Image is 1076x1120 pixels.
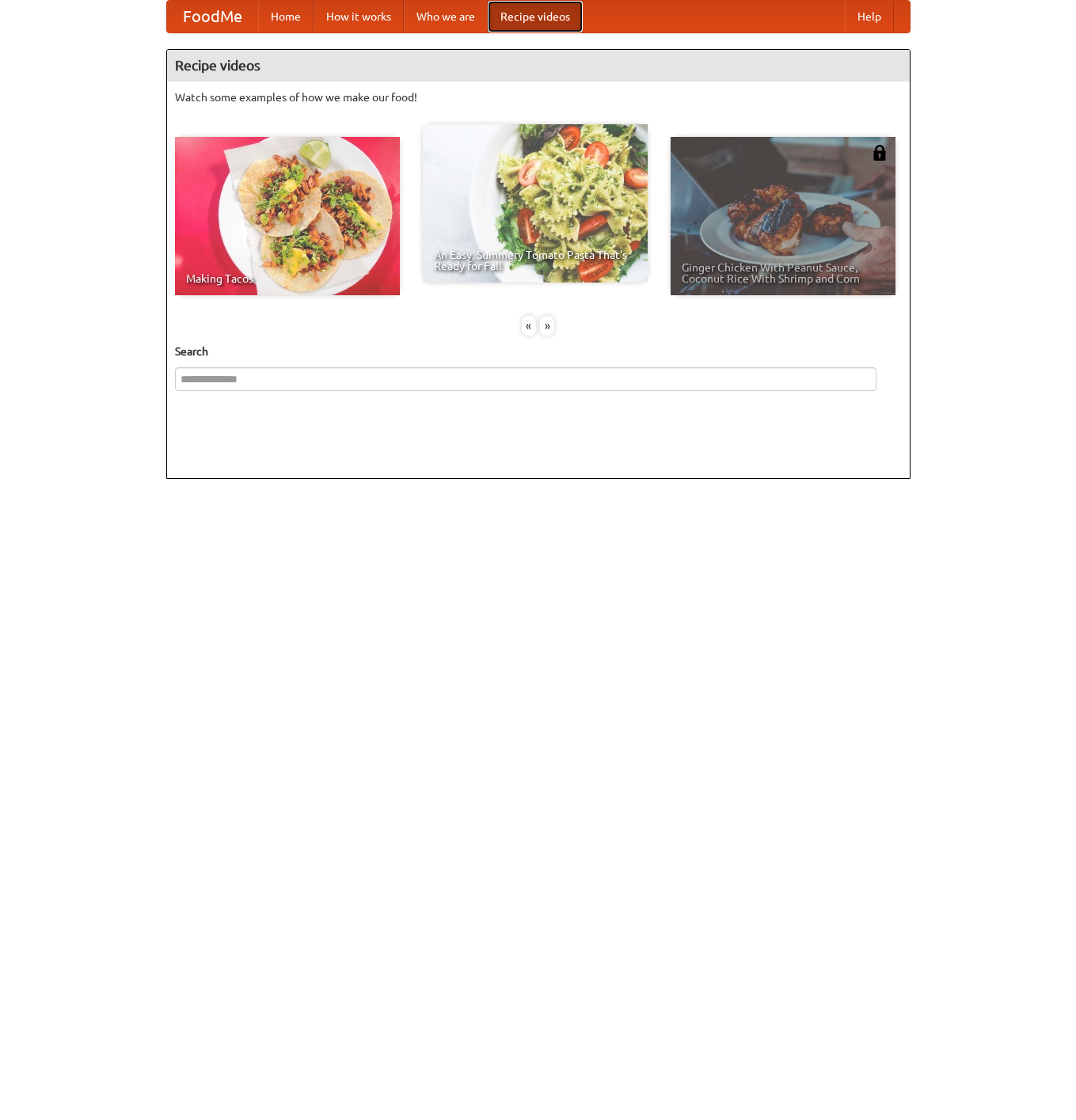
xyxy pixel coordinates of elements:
span: Making Tacos [186,273,389,284]
a: Home [258,1,314,32]
a: Who we are [404,1,488,32]
img: 483408.png [872,145,888,161]
a: FoodMe [167,1,258,32]
a: Recipe videos [488,1,583,32]
a: How it works [314,1,404,32]
h4: Recipe videos [167,50,910,82]
span: An Easy, Summery Tomato Pasta That's Ready for Fall [434,249,637,271]
p: Watch some examples of how we make our food! [175,89,902,105]
div: « [522,316,536,336]
a: Making Tacos [175,137,400,295]
a: An Easy, Summery Tomato Pasta That's Ready for Fall [423,124,648,283]
a: Help [845,1,894,32]
div: » [540,316,554,336]
h5: Search [175,344,902,359]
